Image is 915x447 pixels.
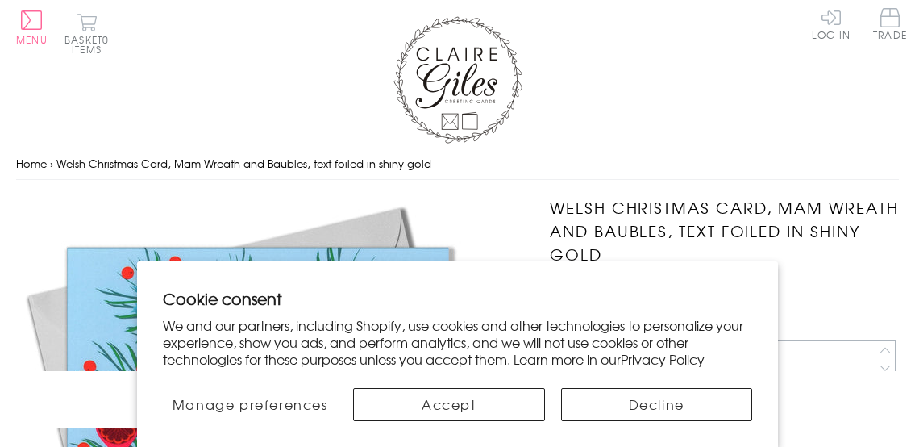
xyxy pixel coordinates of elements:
[812,8,851,40] a: Log In
[353,388,544,421] button: Accept
[16,156,47,171] a: Home
[550,196,899,265] h1: Welsh Christmas Card, Mam Wreath and Baubles, text foiled in shiny gold
[56,156,431,171] span: Welsh Christmas Card, Mam Wreath and Baubles, text foiled in shiny gold
[16,32,48,47] span: Menu
[72,32,109,56] span: 0 items
[163,317,752,367] p: We and our partners, including Shopify, use cookies and other technologies to personalize your ex...
[16,148,899,181] nav: breadcrumbs
[873,8,907,43] a: Trade
[16,10,48,44] button: Menu
[561,388,752,421] button: Decline
[163,287,752,310] h2: Cookie consent
[64,13,109,54] button: Basket0 items
[873,8,907,40] span: Trade
[173,395,328,414] span: Manage preferences
[50,156,53,171] span: ›
[163,388,337,421] button: Manage preferences
[621,349,705,369] a: Privacy Policy
[393,16,522,144] img: Claire Giles Greetings Cards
